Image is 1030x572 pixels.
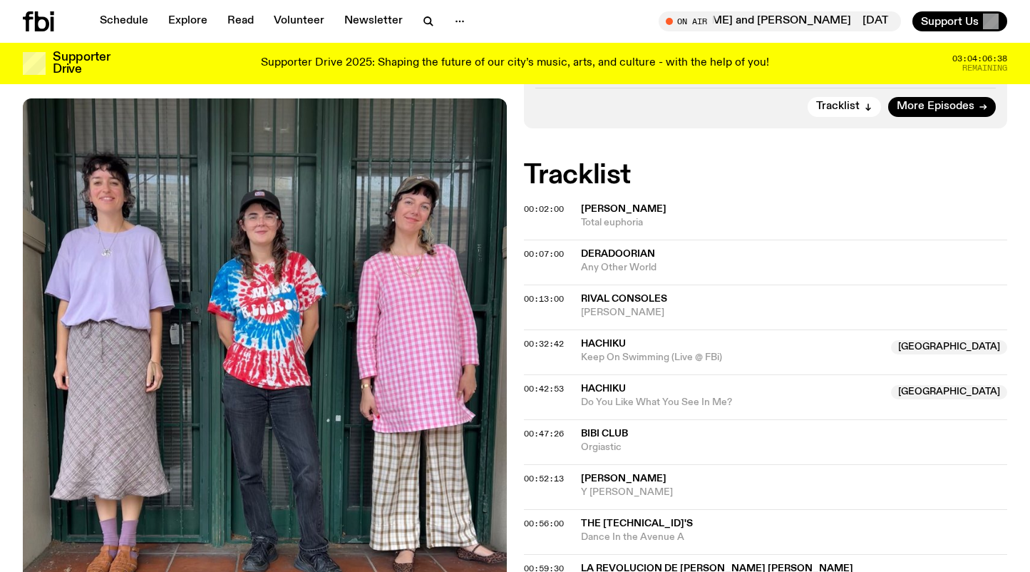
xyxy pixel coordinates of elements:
[581,486,1008,499] span: Y [PERSON_NAME]
[581,294,667,304] span: Rival Consoles
[581,261,1008,275] span: Any Other World
[524,163,1008,188] h2: Tracklist
[888,97,996,117] a: More Episodes
[808,97,881,117] button: Tracklist
[581,204,666,214] span: [PERSON_NAME]
[897,101,974,112] span: More Episodes
[53,51,110,76] h3: Supporter Drive
[524,518,564,529] span: 00:56:00
[524,520,564,528] button: 00:56:00
[524,293,564,305] span: 00:13:00
[265,11,333,31] a: Volunteer
[91,11,157,31] a: Schedule
[952,55,1007,63] span: 03:04:06:38
[962,64,1007,72] span: Remaining
[581,429,628,439] span: Bibi Club
[581,216,1008,230] span: Total euphoria
[524,340,564,348] button: 00:32:42
[912,11,1007,31] button: Support Us
[219,11,262,31] a: Read
[891,385,1007,399] span: [GEOGRAPHIC_DATA]
[524,473,564,484] span: 00:52:13
[524,338,564,349] span: 00:32:42
[524,250,564,258] button: 00:07:00
[581,351,883,364] span: Keep On Swimming (Live @ FBi)
[336,11,411,31] a: Newsletter
[816,101,860,112] span: Tracklist
[581,396,883,409] span: Do You Like What You See In Me?
[524,295,564,303] button: 00:13:00
[524,475,564,483] button: 00:52:13
[581,441,1008,454] span: Orgiastic
[524,430,564,438] button: 00:47:26
[581,339,626,349] span: Hachiku
[524,203,564,215] span: 00:02:00
[921,15,979,28] span: Support Us
[659,11,901,31] button: On Air[DATE] Sunsets with [PERSON_NAME] and [PERSON_NAME][DATE] Sunsets with [PERSON_NAME] and [P...
[524,383,564,394] span: 00:42:53
[160,11,216,31] a: Explore
[581,306,1008,320] span: [PERSON_NAME]
[261,57,769,70] p: Supporter Drive 2025: Shaping the future of our city’s music, arts, and culture - with the help o...
[524,428,564,439] span: 00:47:26
[524,248,564,260] span: 00:07:00
[581,249,655,259] span: Deradoorian
[524,385,564,393] button: 00:42:53
[581,531,1008,544] span: Dance In the Avenue A
[524,205,564,213] button: 00:02:00
[581,384,626,394] span: Hachiku
[581,474,666,484] span: [PERSON_NAME]
[891,340,1007,354] span: [GEOGRAPHIC_DATA]
[581,519,693,528] span: The [TECHNICAL_ID]'s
